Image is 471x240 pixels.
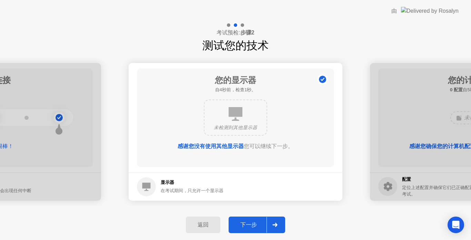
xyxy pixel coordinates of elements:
div: Open Intercom Messenger [448,217,464,233]
h5: 显示器 [161,179,223,186]
h5: 自4秒前，检查1秒。 [215,86,256,93]
div: 返回 [188,221,218,229]
div: 下一步 [231,221,267,229]
div: 在考试期间，只允许一个显示器 [161,187,223,194]
h1: 测试您的技术 [202,37,269,54]
div: 未检测到其他显示器 [210,124,261,131]
div: 由 [391,7,397,15]
b: 步骤2 [240,30,254,35]
h4: 考试预检: [217,29,254,37]
button: 下一步 [229,217,285,233]
img: Delivered by Rosalyn [401,7,459,15]
b: 感谢您没有使用其他显示器 [178,143,244,149]
h1: 您的显示器 [215,74,256,86]
div: 您可以继续下一步。 [157,142,314,150]
button: 返回 [186,217,220,233]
